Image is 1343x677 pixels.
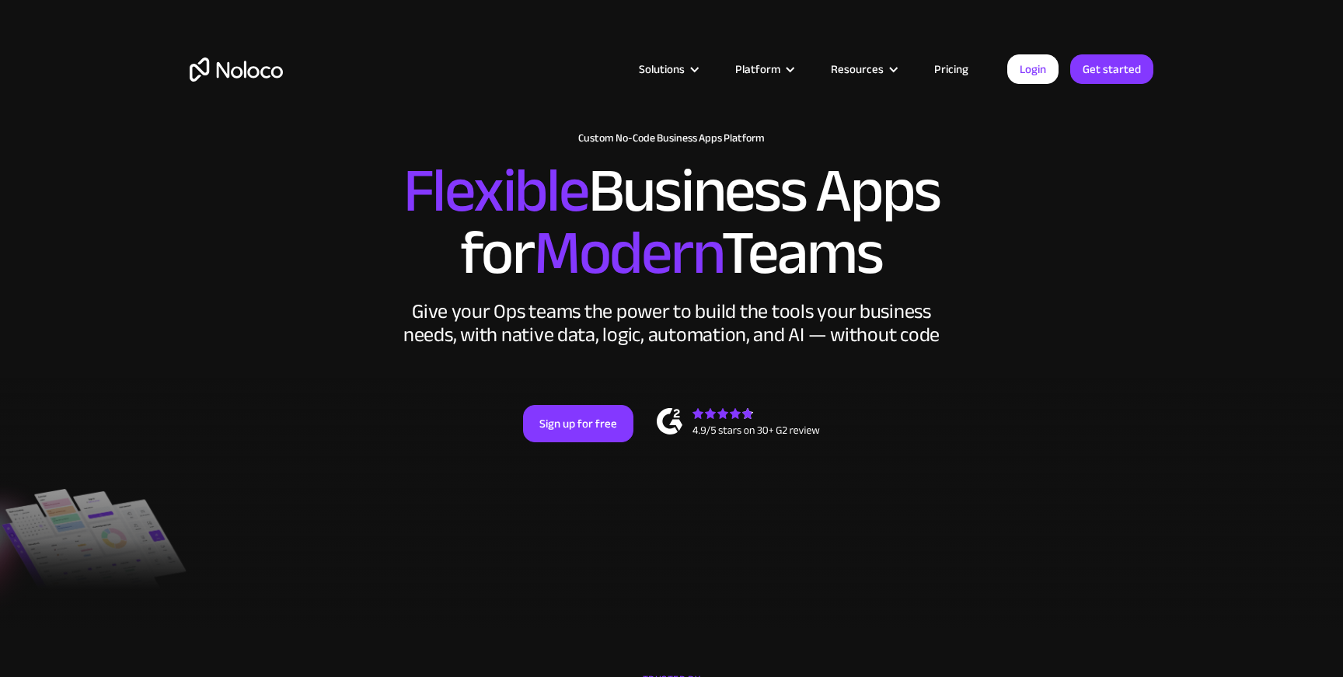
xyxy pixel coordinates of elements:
a: Pricing [915,59,988,79]
div: Solutions [619,59,716,79]
span: Flexible [403,133,588,249]
a: Get started [1070,54,1153,84]
div: Give your Ops teams the power to build the tools your business needs, with native data, logic, au... [399,300,944,347]
a: Login [1007,54,1059,84]
div: Platform [716,59,811,79]
div: Resources [831,59,884,79]
h2: Business Apps for Teams [190,160,1153,284]
a: Sign up for free [523,405,633,442]
div: Platform [735,59,780,79]
a: home [190,58,283,82]
div: Solutions [639,59,685,79]
span: Modern [534,195,721,311]
div: Resources [811,59,915,79]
